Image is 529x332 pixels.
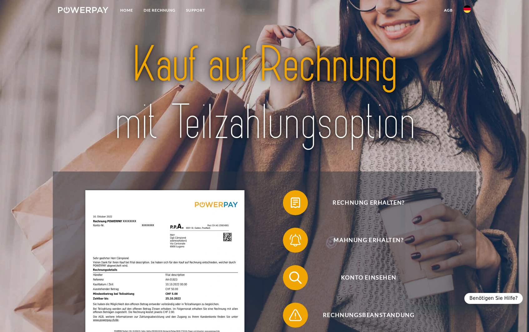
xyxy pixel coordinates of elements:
a: agb [439,5,458,16]
span: Rechnungsbeanstandung [292,303,445,328]
button: Rechnung erhalten? [283,190,445,215]
a: Home [115,5,138,16]
iframe: Schaltfläche zum Öffnen des Messaging-Fensters [504,307,524,327]
span: Mahnung erhalten? [292,228,445,253]
a: DIE RECHNUNG [138,5,181,16]
button: Konto einsehen [283,265,445,290]
img: qb_warning.svg [288,307,303,323]
button: Rechnungsbeanstandung [283,303,445,328]
img: qb_bill.svg [288,195,303,211]
img: title-powerpay_de.svg [79,33,451,154]
span: Konto einsehen [292,265,445,290]
button: Mahnung erhalten? [283,228,445,253]
img: qb_search.svg [288,270,303,285]
img: qb_bell.svg [288,232,303,248]
a: SUPPORT [181,5,210,16]
img: logo-powerpay-white.svg [58,7,108,13]
span: Rechnung erhalten? [292,190,445,215]
img: de [463,5,471,13]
